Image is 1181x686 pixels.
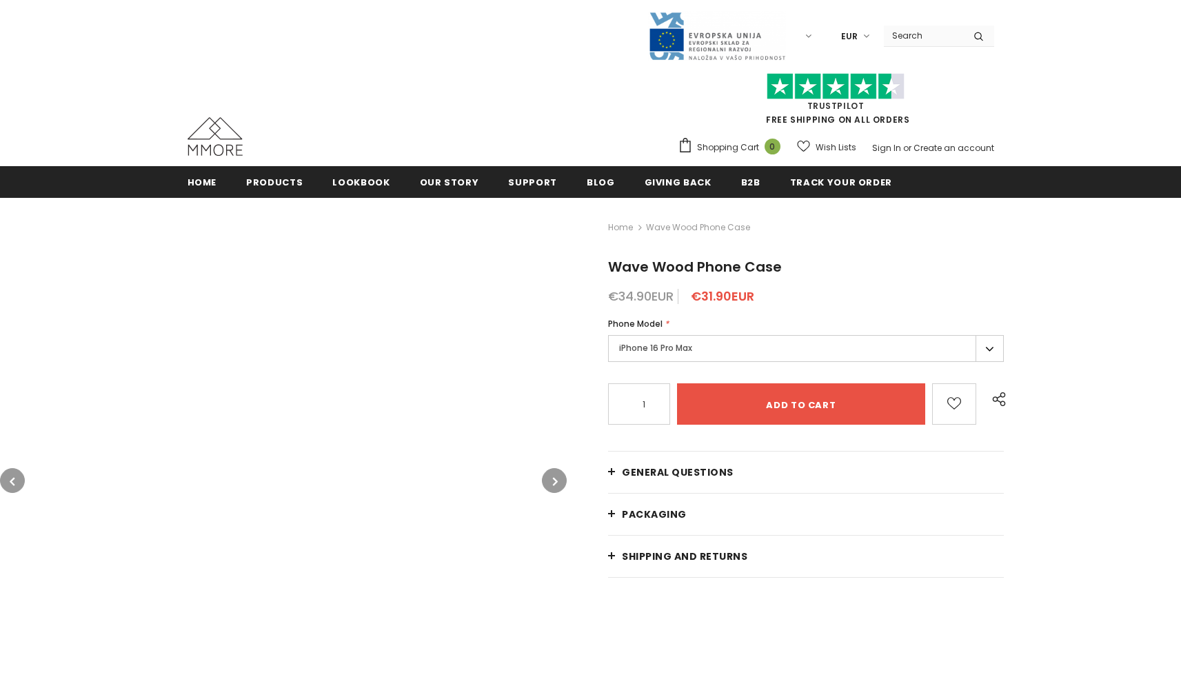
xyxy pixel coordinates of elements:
[841,30,858,43] span: EUR
[608,219,633,236] a: Home
[797,135,856,159] a: Wish Lists
[884,26,963,46] input: Search Site
[741,166,760,197] a: B2B
[622,465,734,479] span: General Questions
[807,100,865,112] a: Trustpilot
[508,166,557,197] a: support
[188,166,217,197] a: Home
[608,536,1004,577] a: Shipping and returns
[608,287,674,305] span: €34.90EUR
[188,117,243,156] img: MMORE Cases
[622,507,687,521] span: PACKAGING
[587,176,615,189] span: Blog
[767,73,905,100] img: Trust Pilot Stars
[648,30,786,41] a: Javni Razpis
[608,318,663,330] span: Phone Model
[188,176,217,189] span: Home
[790,166,892,197] a: Track your order
[678,79,994,125] span: FREE SHIPPING ON ALL ORDERS
[246,176,303,189] span: Products
[646,219,750,236] span: Wave Wood Phone Case
[332,166,390,197] a: Lookbook
[816,141,856,154] span: Wish Lists
[608,494,1004,535] a: PACKAGING
[645,176,711,189] span: Giving back
[677,383,925,425] input: Add to cart
[903,142,911,154] span: or
[691,287,754,305] span: €31.90EUR
[697,141,759,154] span: Shopping Cart
[765,139,780,154] span: 0
[648,11,786,61] img: Javni Razpis
[913,142,994,154] a: Create an account
[790,176,892,189] span: Track your order
[246,166,303,197] a: Products
[608,452,1004,493] a: General Questions
[508,176,557,189] span: support
[678,137,787,158] a: Shopping Cart 0
[420,176,479,189] span: Our Story
[587,166,615,197] a: Blog
[645,166,711,197] a: Giving back
[608,257,782,276] span: Wave Wood Phone Case
[332,176,390,189] span: Lookbook
[420,166,479,197] a: Our Story
[622,549,747,563] span: Shipping and returns
[872,142,901,154] a: Sign In
[608,335,1004,362] label: iPhone 16 Pro Max
[741,176,760,189] span: B2B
